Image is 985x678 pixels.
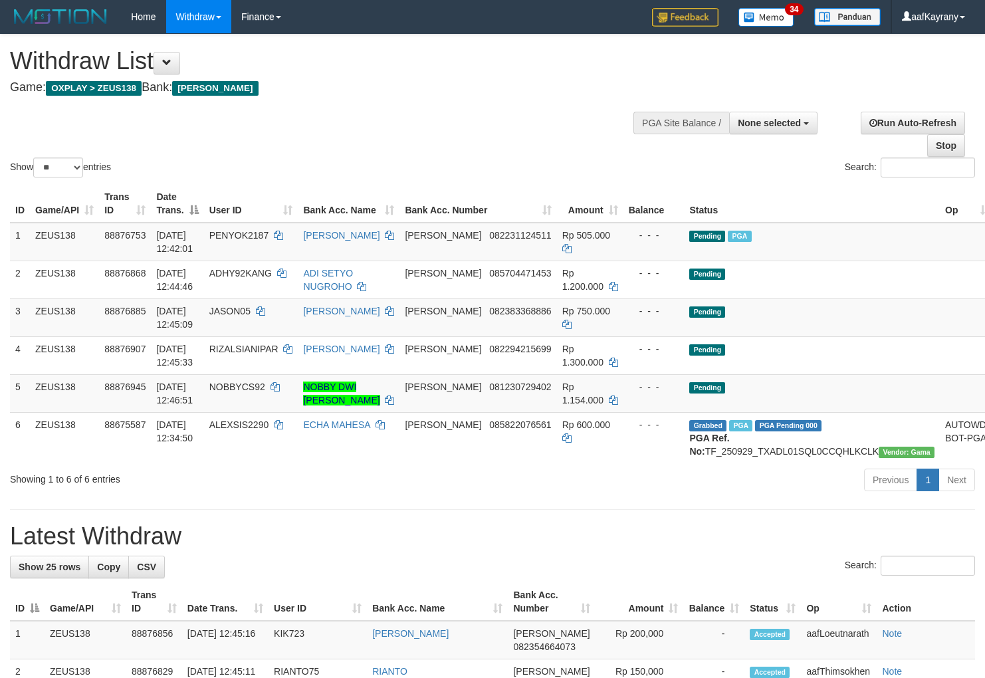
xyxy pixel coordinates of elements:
div: Showing 1 to 6 of 6 entries [10,467,401,486]
span: Vendor URL: https://trx31.1velocity.biz [879,447,934,458]
span: 88876945 [104,382,146,392]
span: [PERSON_NAME] [405,382,481,392]
th: Status: activate to sort column ascending [744,583,801,621]
a: RIANTO [372,666,407,677]
label: Show entries [10,158,111,177]
a: ADI SETYO NUGROHO [303,268,353,292]
span: [PERSON_NAME] [513,666,590,677]
td: TF_250929_TXADL01SQL0CCQHLKCLK [684,412,940,463]
th: Date Trans.: activate to sort column descending [151,185,203,223]
td: 1 [10,621,45,659]
span: NOBBYCS92 [209,382,265,392]
h1: Latest Withdraw [10,523,975,550]
th: Balance [623,185,685,223]
span: None selected [738,118,801,128]
span: Pending [689,231,725,242]
th: Game/API: activate to sort column ascending [45,583,126,621]
td: ZEUS138 [30,336,99,374]
span: Copy 082383368886 to clipboard [489,306,551,316]
td: 1 [10,223,30,261]
div: - - - [629,267,679,280]
span: [DATE] 12:34:50 [156,419,193,443]
a: ECHA MAHESA [303,419,370,430]
th: User ID: activate to sort column ascending [204,185,298,223]
a: NOBBY DWI [PERSON_NAME] [303,382,380,405]
td: ZEUS138 [30,261,99,298]
span: Copy 085704471453 to clipboard [489,268,551,279]
span: [PERSON_NAME] [405,419,481,430]
span: [DATE] 12:46:51 [156,382,193,405]
span: ADHY92KANG [209,268,272,279]
th: Bank Acc. Name: activate to sort column ascending [367,583,508,621]
div: - - - [629,229,679,242]
span: Rp 1.154.000 [562,382,603,405]
td: ZEUS138 [30,298,99,336]
span: Grabbed [689,420,726,431]
span: Rp 1.300.000 [562,344,603,368]
a: [PERSON_NAME] [303,230,380,241]
a: [PERSON_NAME] [303,306,380,316]
span: ALEXSIS2290 [209,419,269,430]
input: Search: [881,158,975,177]
th: Bank Acc. Number: activate to sort column ascending [399,185,556,223]
td: ZEUS138 [30,374,99,412]
td: Rp 200,000 [596,621,684,659]
span: Rp 505.000 [562,230,610,241]
span: 88876753 [104,230,146,241]
th: Op: activate to sort column ascending [801,583,877,621]
a: CSV [128,556,165,578]
span: [PERSON_NAME] [172,81,258,96]
span: CSV [137,562,156,572]
span: [DATE] 12:45:09 [156,306,193,330]
th: Action [877,583,975,621]
span: [PERSON_NAME] [405,306,481,316]
span: 88675587 [104,419,146,430]
td: 4 [10,336,30,374]
span: Copy [97,562,120,572]
span: PGA Pending [755,420,821,431]
span: 34 [785,3,803,15]
img: Button%20Memo.svg [738,8,794,27]
a: Run Auto-Refresh [861,112,965,134]
span: RIZALSIANIPAR [209,344,278,354]
td: aafLoeutnarath [801,621,877,659]
th: ID: activate to sort column descending [10,583,45,621]
td: - [683,621,744,659]
a: Next [938,469,975,491]
span: PENYOK2187 [209,230,269,241]
a: Stop [927,134,965,157]
span: JASON05 [209,306,251,316]
a: Copy [88,556,129,578]
td: KIK723 [269,621,367,659]
a: Previous [864,469,917,491]
span: Pending [689,269,725,280]
span: Marked by aafpengsreynich [729,420,752,431]
span: Accepted [750,629,790,640]
span: Rp 750.000 [562,306,610,316]
th: Amount: activate to sort column ascending [596,583,684,621]
th: Game/API: activate to sort column ascending [30,185,99,223]
span: Show 25 rows [19,562,80,572]
span: [PERSON_NAME] [405,268,481,279]
h1: Withdraw List [10,48,643,74]
a: Show 25 rows [10,556,89,578]
a: 1 [917,469,939,491]
span: Copy 082231124511 to clipboard [489,230,551,241]
td: ZEUS138 [30,223,99,261]
th: Trans ID: activate to sort column ascending [99,185,151,223]
label: Search: [845,158,975,177]
div: - - - [629,342,679,356]
th: ID [10,185,30,223]
td: [DATE] 12:45:16 [182,621,269,659]
input: Search: [881,556,975,576]
th: Amount: activate to sort column ascending [557,185,623,223]
a: Note [882,666,902,677]
span: Pending [689,306,725,318]
span: Marked by aafanarl [728,231,751,242]
span: Copy 081230729402 to clipboard [489,382,551,392]
a: Note [882,628,902,639]
span: Copy 085822076561 to clipboard [489,419,551,430]
span: [DATE] 12:42:01 [156,230,193,254]
td: 6 [10,412,30,463]
div: - - - [629,418,679,431]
